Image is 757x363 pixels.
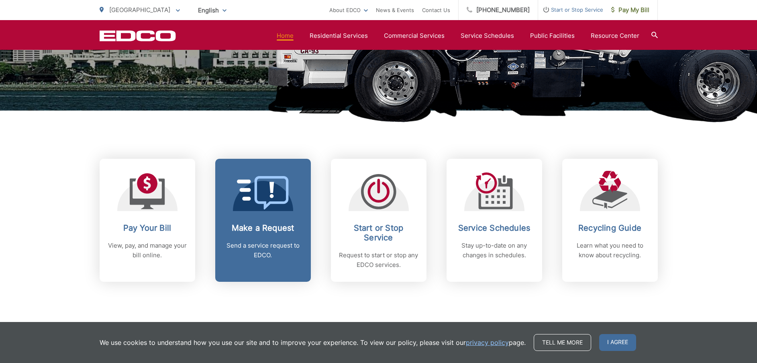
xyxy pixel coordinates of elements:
h2: Service Schedules [455,223,534,233]
a: About EDCO [329,5,368,15]
h2: Recycling Guide [570,223,650,233]
a: Residential Services [310,31,368,41]
span: English [192,3,233,17]
h2: Start or Stop Service [339,223,418,242]
a: Service Schedules Stay up-to-date on any changes in schedules. [447,159,542,282]
p: Request to start or stop any EDCO services. [339,250,418,270]
span: Pay My Bill [611,5,649,15]
a: Commercial Services [384,31,445,41]
a: Public Facilities [530,31,575,41]
h2: Pay Your Bill [108,223,187,233]
a: Resource Center [591,31,639,41]
h2: Make a Request [223,223,303,233]
a: Tell me more [534,334,591,351]
span: I agree [599,334,636,351]
a: privacy policy [466,338,509,347]
p: Learn what you need to know about recycling. [570,241,650,260]
p: View, pay, and manage your bill online. [108,241,187,260]
a: News & Events [376,5,414,15]
a: Home [277,31,294,41]
p: Stay up-to-date on any changes in schedules. [455,241,534,260]
a: Service Schedules [461,31,514,41]
p: Send a service request to EDCO. [223,241,303,260]
a: Recycling Guide Learn what you need to know about recycling. [562,159,658,282]
a: EDCD logo. Return to the homepage. [100,30,176,41]
p: We use cookies to understand how you use our site and to improve your experience. To view our pol... [100,338,526,347]
a: Contact Us [422,5,450,15]
a: Pay Your Bill View, pay, and manage your bill online. [100,159,195,282]
span: [GEOGRAPHIC_DATA] [109,6,170,14]
a: Make a Request Send a service request to EDCO. [215,159,311,282]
